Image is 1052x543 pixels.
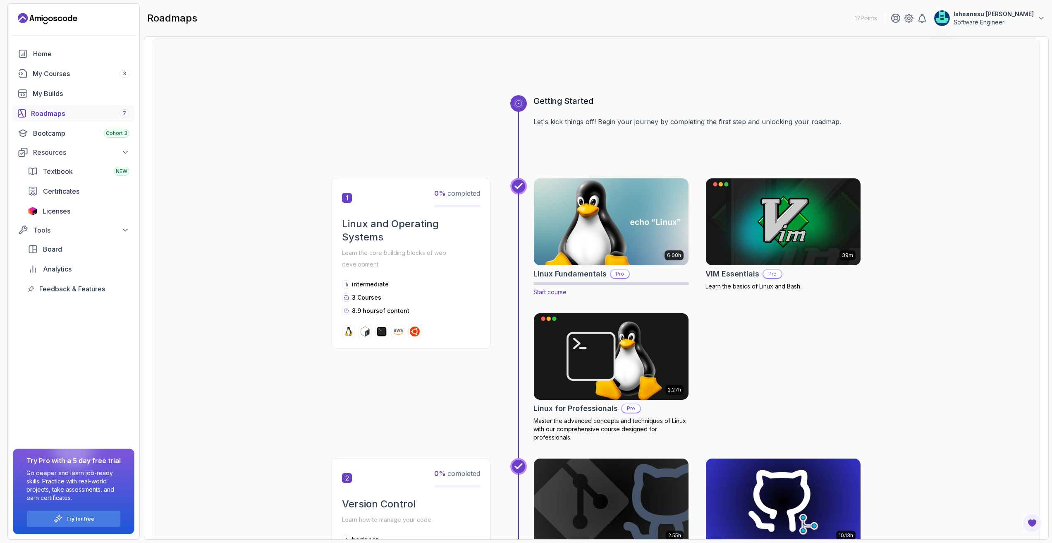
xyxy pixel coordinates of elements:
[611,270,629,278] p: Pro
[13,223,134,238] button: Tools
[434,469,480,478] span: completed
[106,130,127,137] span: Cohort 3
[352,294,381,301] span: 3 Courses
[23,281,134,297] a: feedback
[342,514,480,526] p: Learn how to manage your code
[342,497,480,511] h2: Version Control
[342,217,480,244] h2: Linux and Operating Systems
[344,327,354,336] img: linux logo
[377,327,387,336] img: terminal logo
[43,244,62,254] span: Board
[530,176,693,267] img: Linux Fundamentals card
[23,261,134,277] a: analytics
[33,69,129,79] div: My Courses
[855,14,877,22] p: 17 Points
[668,532,681,539] p: 2.55h
[705,282,861,291] p: Learn the basics of Linux and Bash.
[13,46,134,62] a: home
[33,89,129,99] div: My Builds
[123,70,126,77] span: 3
[705,178,861,291] a: VIM Essentials card39mVIM EssentialsProLearn the basics of Linux and Bash.
[705,268,759,280] h2: VIM Essentials
[842,252,853,259] p: 39m
[33,49,129,59] div: Home
[360,327,370,336] img: bash logo
[116,168,127,175] span: NEW
[342,247,480,270] p: Learn the core building blocks of web development
[342,473,352,483] span: 2
[352,307,409,315] p: 8.9 hours of content
[26,469,121,502] p: Go deeper and learn job-ready skills. Practice with real-world projects, take assessments, and ea...
[43,206,70,216] span: Licenses
[342,193,352,203] span: 1
[352,280,389,288] p: intermediate
[393,327,403,336] img: aws logo
[43,186,79,196] span: Certificates
[410,327,420,336] img: ubuntu logo
[18,12,77,25] a: Landing page
[533,117,861,127] p: Let's kick things off! Begin your journey by completing the first step and unlocking your roadmap.
[667,252,681,259] p: 6.00h
[934,10,950,26] img: user profile image
[533,178,689,296] a: Linux Fundamentals card6.00hLinux FundamentalsProStart course
[533,288,567,296] span: Start course
[43,264,72,274] span: Analytics
[668,387,681,393] p: 2.27h
[23,203,134,219] a: licenses
[434,469,446,478] span: 0 %
[123,110,126,117] span: 7
[706,178,861,265] img: VIM Essentials card
[954,10,1034,18] p: Isheanesu [PERSON_NAME]
[28,207,38,215] img: jetbrains icon
[534,313,689,400] img: Linux for Professionals card
[23,163,134,180] a: textbook
[533,268,607,280] h2: Linux Fundamentals
[622,404,640,413] p: Pro
[26,510,121,527] button: Try for free
[33,128,129,138] div: Bootcamp
[23,241,134,257] a: board
[434,189,446,197] span: 0 %
[533,313,689,442] a: Linux for Professionals card2.27hLinux for ProfessionalsProMaster the advanced concepts and techn...
[39,284,105,294] span: Feedback & Features
[13,65,134,82] a: courses
[13,125,134,142] a: bootcamp
[33,225,129,235] div: Tools
[13,85,134,102] a: builds
[533,417,689,442] p: Master the advanced concepts and techniques of Linux with our comprehensive course designed for p...
[147,12,197,25] h2: roadmaps
[31,108,129,118] div: Roadmaps
[1022,513,1042,533] button: Open Feedback Button
[13,105,134,122] a: roadmaps
[533,95,861,107] h3: Getting Started
[839,532,853,539] p: 10.13h
[43,166,73,176] span: Textbook
[954,18,1034,26] p: Software Engineer
[934,10,1045,26] button: user profile imageIsheanesu [PERSON_NAME]Software Engineer
[763,270,782,278] p: Pro
[23,183,134,199] a: certificates
[66,516,94,522] a: Try for free
[13,145,134,160] button: Resources
[33,147,129,157] div: Resources
[533,403,618,414] h2: Linux for Professionals
[434,189,480,197] span: completed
